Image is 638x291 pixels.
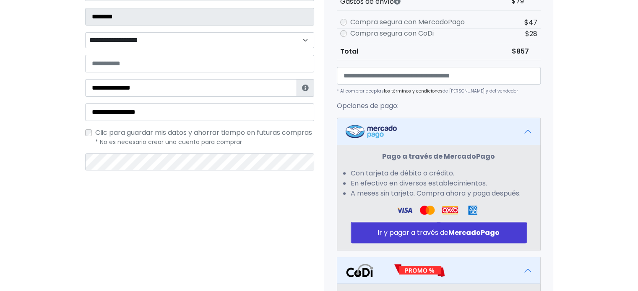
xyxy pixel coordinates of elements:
[346,125,397,138] img: Mercadopago Logo
[524,18,537,27] span: $47
[351,178,527,188] li: En efectivo en diversos establecimientos.
[508,43,540,60] td: $857
[95,138,314,147] p: * No es necesario crear una cuenta para comprar
[351,222,527,243] button: Ir y pagar a través deMercadoPago
[337,43,508,60] th: Total
[351,168,527,178] li: Con tarjeta de débito o crédito.
[351,188,527,198] li: A meses sin tarjeta. Compra ahora y paga después.
[382,152,495,161] strong: Pago a través de MercadoPago
[95,128,312,137] span: Clic para guardar mis datos y ahorrar tiempo en futuras compras
[448,228,500,237] strong: MercadoPago
[525,29,537,39] span: $28
[442,205,458,215] img: Oxxo Logo
[346,264,374,277] img: Codi Logo
[384,88,443,94] a: los términos y condiciones
[419,205,435,215] img: Visa Logo
[302,85,309,91] i: Estafeta lo usará para ponerse en contacto en caso de tener algún problema con el envío
[394,264,445,277] img: Promo
[337,101,541,111] p: Opciones de pago:
[396,205,412,215] img: Visa Logo
[350,17,465,27] label: Compra segura con MercadoPago
[350,28,434,39] label: Compra segura con CoDi
[337,88,541,94] p: * Al comprar aceptas de [PERSON_NAME] y del vendedor
[465,205,481,215] img: Amex Logo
